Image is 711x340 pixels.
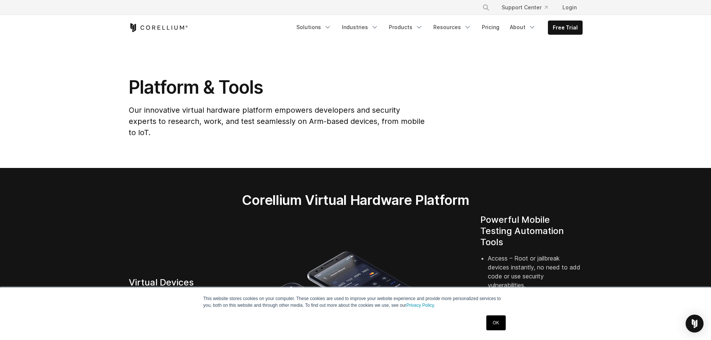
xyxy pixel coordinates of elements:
[488,254,583,299] li: Access – Root or jailbreak devices instantly, no need to add code or use security vulnerabilities.
[207,192,504,208] h2: Corellium Virtual Hardware Platform
[384,21,427,34] a: Products
[337,21,383,34] a: Industries
[496,1,553,14] a: Support Center
[505,21,540,34] a: About
[429,21,476,34] a: Resources
[406,303,435,308] a: Privacy Policy.
[548,21,582,34] a: Free Trial
[473,1,583,14] div: Navigation Menu
[129,23,188,32] a: Corellium Home
[129,277,231,288] h4: Virtual Devices
[129,76,426,99] h1: Platform & Tools
[479,1,493,14] button: Search
[556,1,583,14] a: Login
[292,21,583,35] div: Navigation Menu
[292,21,336,34] a: Solutions
[486,315,505,330] a: OK
[129,106,425,137] span: Our innovative virtual hardware platform empowers developers and security experts to research, wo...
[477,21,504,34] a: Pricing
[203,295,508,309] p: This website stores cookies on your computer. These cookies are used to improve your website expe...
[480,214,583,248] h4: Powerful Mobile Testing Automation Tools
[686,315,704,333] div: Open Intercom Messenger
